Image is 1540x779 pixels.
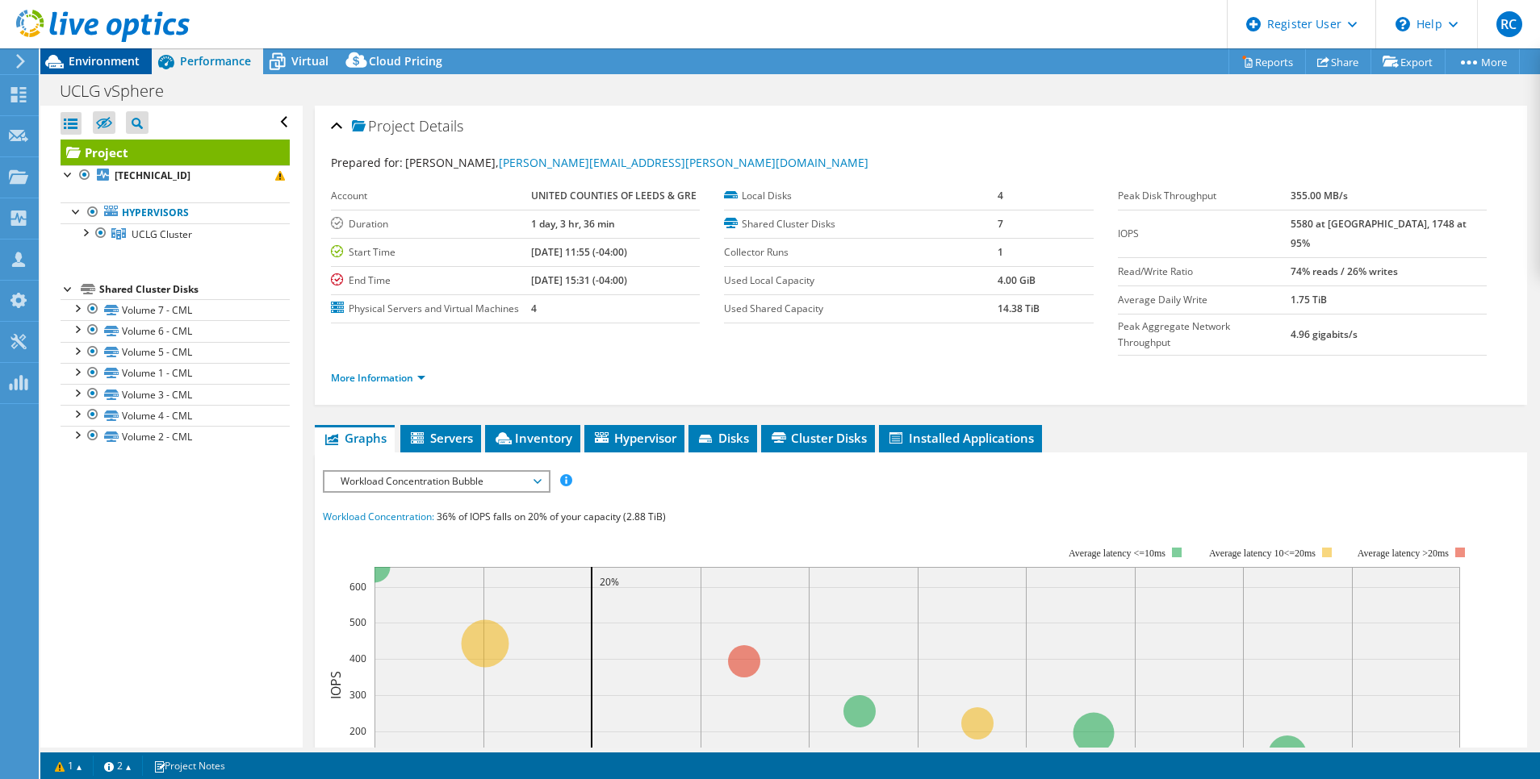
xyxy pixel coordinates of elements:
[724,244,997,260] label: Collector Runs
[349,652,366,665] text: 400
[592,430,676,446] span: Hypervisor
[531,189,697,202] b: UNITED COUNTIES OF LEEDS & GRE
[1291,217,1467,250] b: 5580 at [GEOGRAPHIC_DATA], 1748 at 95%
[61,165,290,186] a: [TECHNICAL_ID]
[61,342,290,363] a: Volume 5 - CML
[331,371,425,385] a: More Information
[115,169,190,182] b: [TECHNICAL_ID]
[61,384,290,405] a: Volume 3 - CML
[61,426,290,447] a: Volume 2 - CML
[1305,49,1371,74] a: Share
[369,53,442,69] span: Cloud Pricing
[1291,265,1398,278] b: 74% reads / 26% writes
[93,756,143,776] a: 2
[61,363,290,384] a: Volume 1 - CML
[998,273,1036,287] b: 4.00 GiB
[352,119,415,135] span: Project
[333,472,540,491] span: Workload Concentration Bubble
[1228,49,1306,74] a: Reports
[331,216,531,232] label: Duration
[769,430,867,446] span: Cluster Disks
[724,273,997,289] label: Used Local Capacity
[1291,327,1358,341] b: 4.96 gigabits/s
[1291,189,1348,202] b: 355.00 MB/s
[998,245,1003,259] b: 1
[1118,292,1291,308] label: Average Daily Write
[142,756,236,776] a: Project Notes
[405,155,868,170] span: [PERSON_NAME],
[61,405,290,426] a: Volume 4 - CML
[349,724,366,738] text: 200
[331,188,531,204] label: Account
[61,320,290,341] a: Volume 6 - CML
[1291,293,1327,306] b: 1.75 TiB
[998,217,1003,231] b: 7
[331,155,403,170] label: Prepared for:
[331,244,531,260] label: Start Time
[61,299,290,320] a: Volume 7 - CML
[291,53,329,69] span: Virtual
[180,53,251,69] span: Performance
[531,302,537,315] b: 4
[349,688,366,702] text: 300
[998,302,1040,315] b: 14.38 TiB
[531,273,627,287] b: [DATE] 15:31 (-04:00)
[61,202,290,223] a: Hypervisors
[331,273,531,289] label: End Time
[419,116,463,135] span: Details
[323,510,434,523] span: Workload Concentration:
[600,575,619,589] text: 20%
[1118,319,1291,351] label: Peak Aggregate Network Throughput
[724,216,997,232] label: Shared Cluster Disks
[1118,264,1291,280] label: Read/Write Ratio
[1496,11,1522,37] span: RC
[349,580,366,594] text: 600
[1118,226,1291,242] label: IOPS
[493,430,572,446] span: Inventory
[724,188,997,204] label: Local Disks
[69,53,140,69] span: Environment
[531,217,615,231] b: 1 day, 3 hr, 36 min
[697,430,749,446] span: Disks
[132,227,192,241] span: UCLG Cluster
[408,430,473,446] span: Servers
[1396,17,1410,31] svg: \n
[437,510,666,523] span: 36% of IOPS falls on 20% of your capacity (2.88 TiB)
[61,140,290,165] a: Project
[323,430,387,446] span: Graphs
[887,430,1034,446] span: Installed Applications
[499,155,868,170] a: [PERSON_NAME][EMAIL_ADDRESS][PERSON_NAME][DOMAIN_NAME]
[1118,188,1291,204] label: Peak Disk Throughput
[1209,548,1316,559] tspan: Average latency 10<=20ms
[531,245,627,259] b: [DATE] 11:55 (-04:00)
[44,756,94,776] a: 1
[998,189,1003,202] b: 4
[61,223,290,244] a: UCLG Cluster
[1445,49,1520,74] a: More
[1069,548,1165,559] tspan: Average latency <=10ms
[724,301,997,317] label: Used Shared Capacity
[349,615,366,629] text: 500
[99,280,290,299] div: Shared Cluster Disks
[331,301,531,317] label: Physical Servers and Virtual Machines
[52,82,189,100] h1: UCLG vSphere
[1358,548,1449,559] text: Average latency >20ms
[1371,49,1446,74] a: Export
[327,671,345,699] text: IOPS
